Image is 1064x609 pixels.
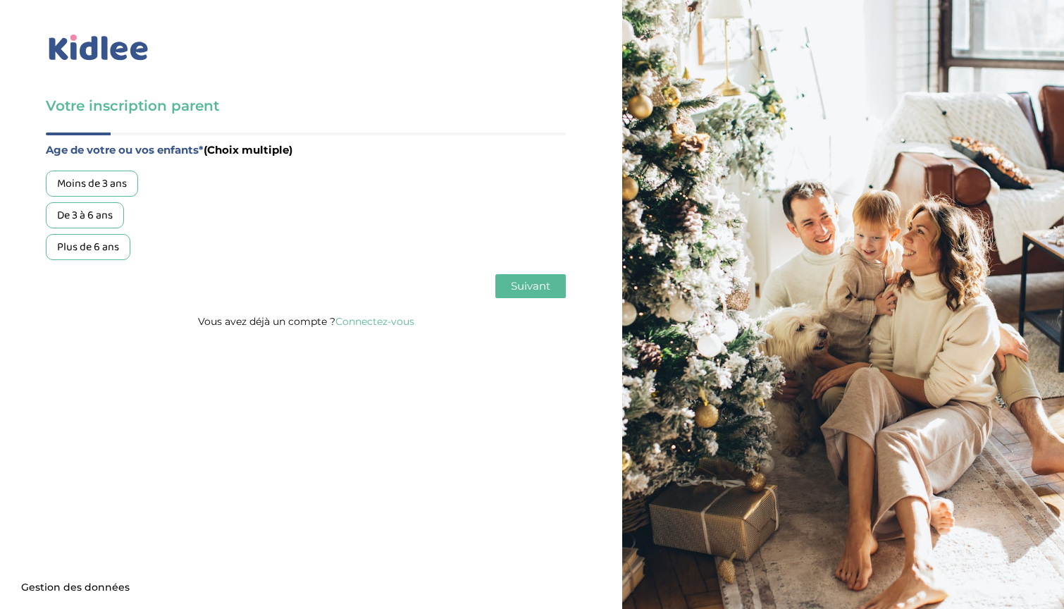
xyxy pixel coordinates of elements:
span: Suivant [511,279,550,293]
button: Gestion des données [13,573,138,603]
span: Gestion des données [21,582,130,594]
button: Suivant [495,274,566,298]
button: Précédent [46,274,112,298]
img: logo_kidlee_bleu [46,32,151,64]
span: (Choix multiple) [204,143,292,156]
label: Age de votre ou vos enfants* [46,141,566,159]
h3: Votre inscription parent [46,96,566,116]
a: Connectez-vous [335,315,414,328]
div: Moins de 3 ans [46,171,138,197]
div: Plus de 6 ans [46,234,130,260]
p: Vous avez déjà un compte ? [46,312,566,331]
div: De 3 à 6 ans [46,202,124,228]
